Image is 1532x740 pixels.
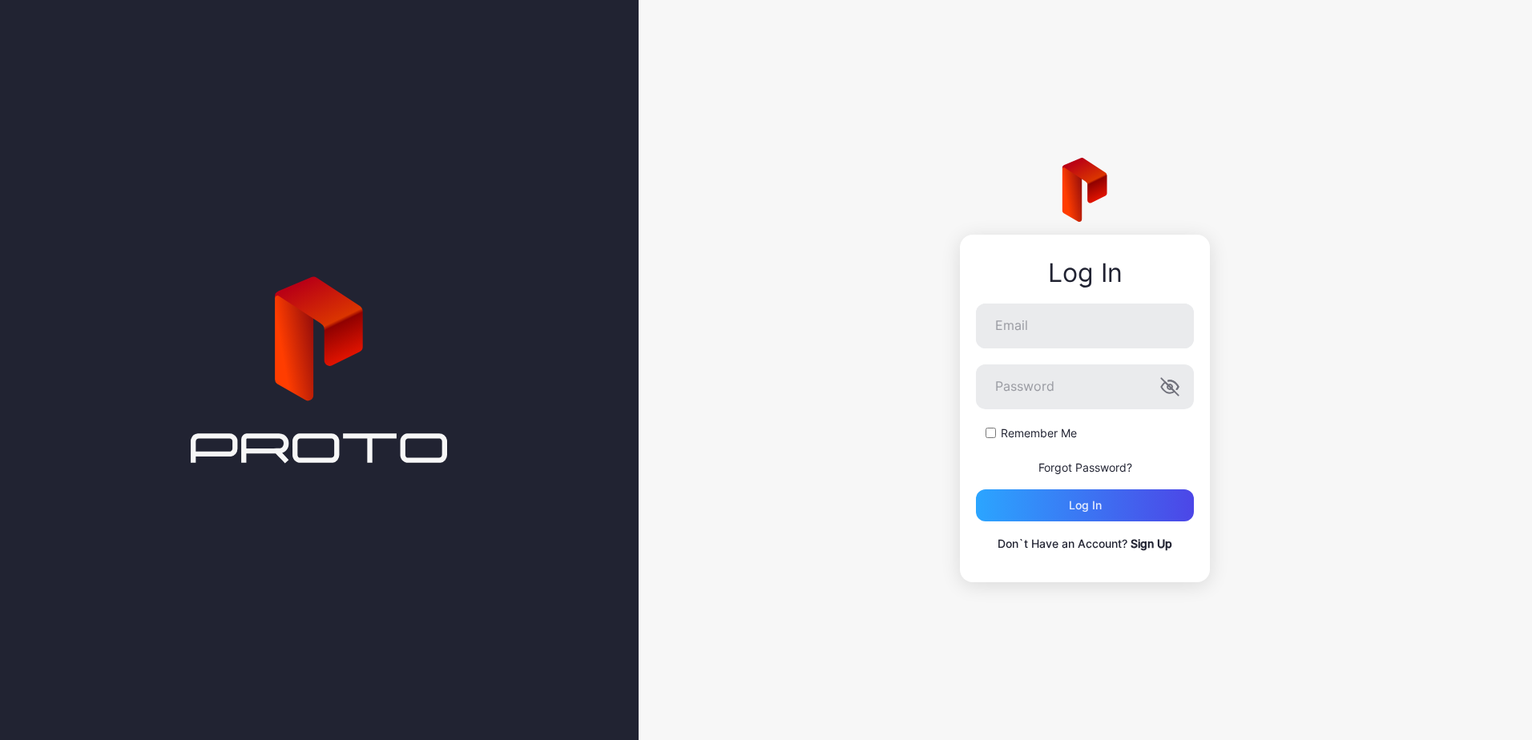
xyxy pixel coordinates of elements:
[1160,377,1179,396] button: Password
[976,364,1194,409] input: Password
[1001,425,1077,441] label: Remember Me
[1131,537,1172,550] a: Sign Up
[976,489,1194,521] button: Log in
[976,534,1194,553] p: Don`t Have an Account?
[976,304,1194,348] input: Email
[1038,460,1132,474] a: Forgot Password?
[976,259,1194,288] div: Log In
[1069,499,1102,512] div: Log in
